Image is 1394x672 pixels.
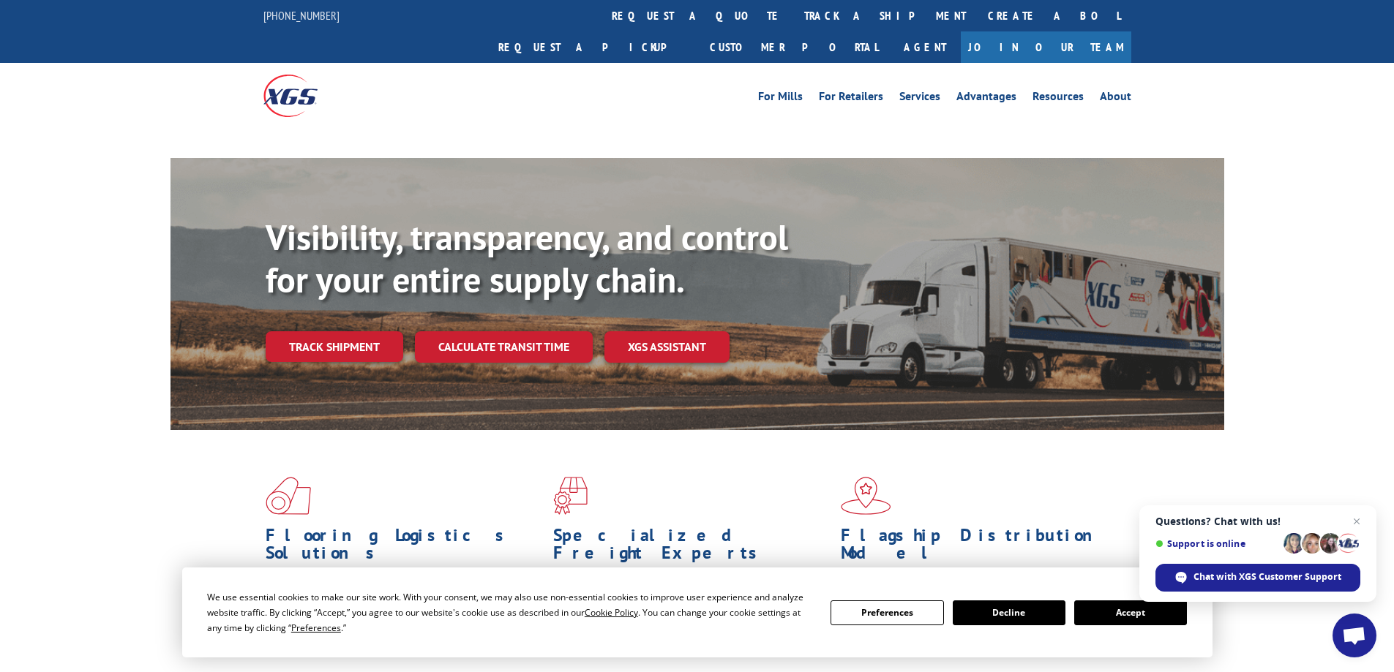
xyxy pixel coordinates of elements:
div: Open chat [1333,614,1376,657]
img: xgs-icon-focused-on-flooring-red [553,477,588,515]
a: [PHONE_NUMBER] [263,8,340,23]
div: We use essential cookies to make our site work. With your consent, we may also use non-essential ... [207,589,813,635]
span: Support is online [1155,538,1278,549]
a: Services [899,91,940,107]
a: Agent [889,31,961,63]
img: xgs-icon-total-supply-chain-intelligence-red [266,477,311,515]
button: Preferences [831,600,943,625]
a: Customer Portal [699,31,889,63]
a: For Mills [758,91,803,107]
div: Cookie Consent Prompt [182,567,1213,657]
a: About [1100,91,1131,107]
h1: Flooring Logistics Solutions [266,526,542,569]
img: xgs-icon-flagship-distribution-model-red [841,477,891,515]
span: Questions? Chat with us! [1155,516,1360,527]
div: Chat with XGS Customer Support [1155,564,1360,592]
a: XGS ASSISTANT [604,331,730,363]
span: Cookie Policy [585,606,638,619]
b: Visibility, transparency, and control for your entire supply chain. [266,214,788,302]
span: Preferences [291,622,341,634]
a: Advantages [956,91,1016,107]
a: Join Our Team [961,31,1131,63]
span: Close chat [1348,513,1365,530]
h1: Specialized Freight Experts [553,526,830,569]
a: For Retailers [819,91,883,107]
span: Chat with XGS Customer Support [1193,570,1341,584]
h1: Flagship Distribution Model [841,526,1117,569]
button: Accept [1074,600,1187,625]
a: Track shipment [266,331,403,362]
button: Decline [953,600,1065,625]
a: Resources [1033,91,1084,107]
a: Calculate transit time [415,331,593,363]
a: Request a pickup [487,31,699,63]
